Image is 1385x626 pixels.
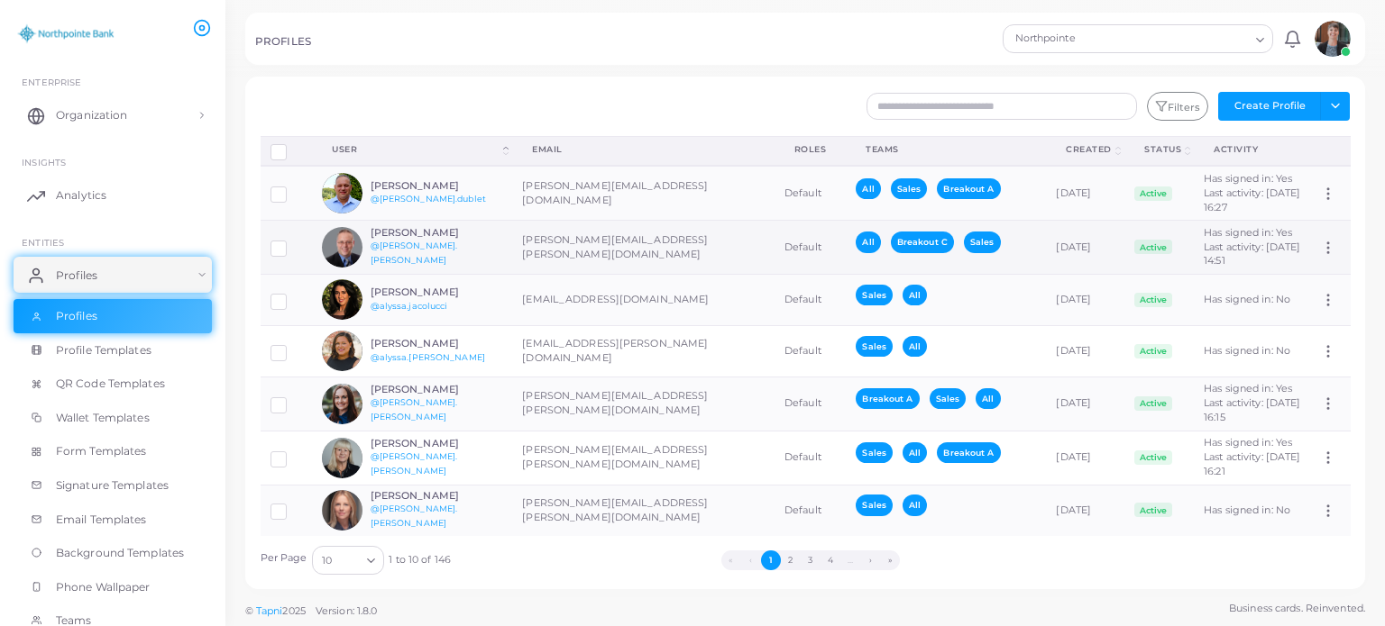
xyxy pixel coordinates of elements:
[22,237,64,248] span: ENTITIES
[14,367,212,401] a: QR Code Templates
[56,443,147,459] span: Form Templates
[1315,21,1351,57] img: avatar
[1066,143,1112,156] div: Created
[56,268,97,284] span: Profiles
[903,285,927,305] span: All
[1218,92,1321,121] button: Create Profile
[371,397,458,422] a: @[PERSON_NAME].[PERSON_NAME]
[322,331,362,371] img: avatar
[761,550,781,570] button: Go to page 1
[512,431,775,485] td: [PERSON_NAME][EMAIL_ADDRESS][PERSON_NAME][DOMAIN_NAME]
[1229,601,1365,616] span: Business cards. Reinvented.
[56,579,151,595] span: Phone Wallpaper
[371,384,503,395] h6: [PERSON_NAME]
[14,468,212,503] a: Signature Templates
[775,166,847,220] td: Default
[1204,240,1300,268] span: Last activity: [DATE] 14:51
[322,227,362,268] img: avatar
[322,490,362,531] img: avatar
[261,136,313,166] th: Row-selection
[22,77,81,87] span: Enterprise
[371,504,458,528] a: @[PERSON_NAME].[PERSON_NAME]
[1134,344,1172,358] span: Active
[1046,377,1124,431] td: [DATE]
[1134,450,1172,465] span: Active
[1204,450,1300,477] span: Last activity: [DATE] 16:21
[856,442,893,463] span: Sales
[512,274,775,325] td: [EMAIL_ADDRESS][DOMAIN_NAME]
[332,143,500,156] div: User
[880,550,900,570] button: Go to last page
[512,485,775,536] td: [PERSON_NAME][EMAIL_ADDRESS][PERSON_NAME][DOMAIN_NAME]
[371,338,503,349] h6: [PERSON_NAME]
[1046,431,1124,485] td: [DATE]
[371,194,486,204] a: @[PERSON_NAME].dublet
[14,503,212,537] a: Email Templates
[1013,30,1143,48] span: Northpointe
[56,342,151,358] span: Profile Templates
[322,551,332,570] span: 10
[903,442,927,463] span: All
[512,166,775,220] td: [PERSON_NAME][EMAIL_ADDRESS][DOMAIN_NAME]
[856,231,880,252] span: All
[14,299,212,333] a: Profiles
[891,231,954,252] span: Breakout C
[56,410,150,426] span: Wallet Templates
[16,17,116,50] img: logo
[856,336,893,357] span: Sales
[937,442,1000,463] span: Breakout A
[1145,29,1249,49] input: Search for option
[245,603,377,619] span: ©
[14,333,212,367] a: Profile Templates
[334,550,360,570] input: Search for option
[856,388,919,409] span: Breakout A
[781,550,801,570] button: Go to page 2
[371,438,503,449] h6: [PERSON_NAME]
[930,388,967,409] span: Sales
[976,388,1000,409] span: All
[856,178,880,199] span: All
[371,301,448,311] a: @alyssa.jacolucci
[371,240,458,265] a: @[PERSON_NAME].[PERSON_NAME]
[1046,221,1124,275] td: [DATE]
[937,178,1000,199] span: Breakout A
[891,178,928,199] span: Sales
[371,227,503,239] h6: [PERSON_NAME]
[1134,240,1172,254] span: Active
[775,325,847,377] td: Default
[14,536,212,570] a: Background Templates
[1134,293,1172,307] span: Active
[1046,325,1124,377] td: [DATE]
[1134,503,1172,517] span: Active
[1309,21,1355,57] a: avatar
[14,434,212,468] a: Form Templates
[794,143,827,156] div: Roles
[775,431,847,485] td: Default
[775,221,847,275] td: Default
[56,512,147,528] span: Email Templates
[512,221,775,275] td: [PERSON_NAME][EMAIL_ADDRESS][PERSON_NAME][DOMAIN_NAME]
[801,550,821,570] button: Go to page 3
[322,438,362,478] img: avatar
[856,285,893,305] span: Sales
[389,553,451,567] span: 1 to 10 of 146
[322,173,362,213] img: avatar
[856,494,893,515] span: Sales
[371,352,485,362] a: @alyssa.[PERSON_NAME]
[1046,274,1124,325] td: [DATE]
[451,550,1170,570] ul: Pagination
[22,157,66,168] span: INSIGHTS
[56,187,106,204] span: Analytics
[1147,92,1208,121] button: Filters
[1144,143,1181,156] div: Status
[512,325,775,377] td: [EMAIL_ADDRESS][PERSON_NAME][DOMAIN_NAME]
[1204,382,1292,395] span: Has signed in: Yes
[1204,504,1290,516] span: Has signed in: No
[1204,293,1290,305] span: Has signed in: No
[14,257,212,293] a: Profiles
[1134,186,1172,201] span: Active
[1204,344,1290,357] span: Has signed in: No
[532,143,755,156] div: Email
[821,550,840,570] button: Go to page 4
